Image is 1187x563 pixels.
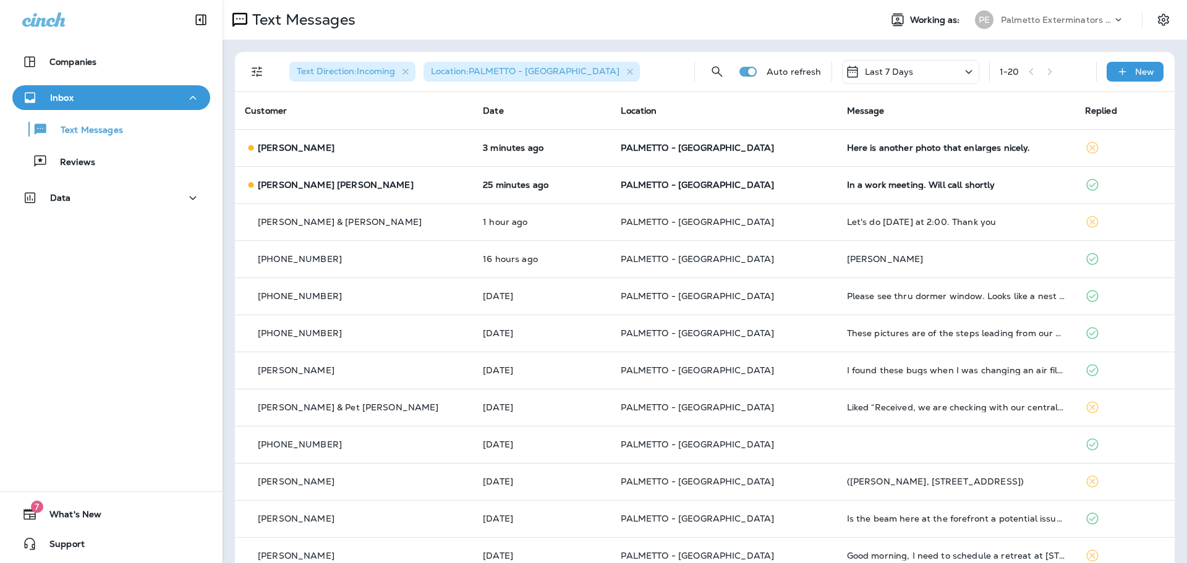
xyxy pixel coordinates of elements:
[483,217,601,227] p: Aug 28, 2025 08:01 AM
[483,439,601,449] p: Aug 25, 2025 01:50 PM
[975,11,993,29] div: PE
[847,105,885,116] span: Message
[297,66,395,77] span: Text Direction : Incoming
[621,476,774,487] span: PALMETTO - [GEOGRAPHIC_DATA]
[483,551,601,561] p: Aug 25, 2025 09:09 AM
[50,193,71,203] p: Data
[483,328,601,338] p: Aug 26, 2025 04:05 PM
[865,67,914,77] p: Last 7 Days
[847,514,1065,523] div: Is the beam here at the forefront a potential issue from termite or bug?
[847,180,1065,190] div: In a work meeting. Will call shortly
[847,365,1065,375] div: I found these bugs when I was changing an air filter. They are dead. Are these termites?
[37,539,85,554] span: Support
[1000,67,1019,77] div: 1 - 20
[423,62,640,82] div: Location:PALMETTO - [GEOGRAPHIC_DATA]
[1135,67,1154,77] p: New
[621,513,774,524] span: PALMETTO - [GEOGRAPHIC_DATA]
[258,365,334,375] p: [PERSON_NAME]
[184,7,218,32] button: Collapse Sidebar
[483,180,601,190] p: Aug 28, 2025 09:24 AM
[50,93,74,103] p: Inbox
[483,402,601,412] p: Aug 25, 2025 02:43 PM
[258,476,334,486] p: [PERSON_NAME]
[621,142,774,153] span: PALMETTO - [GEOGRAPHIC_DATA]
[258,402,439,412] p: [PERSON_NAME] & Pet [PERSON_NAME]
[258,180,414,190] p: [PERSON_NAME] [PERSON_NAME]
[767,67,822,77] p: Auto refresh
[847,291,1065,301] div: Please see thru dormer window. Looks like a nest of some kind. Can you give me your opinion on th...
[258,143,334,153] p: [PERSON_NAME]
[621,105,657,116] span: Location
[847,254,1065,264] div: Cheslock
[621,179,774,190] span: PALMETTO - [GEOGRAPHIC_DATA]
[483,365,601,375] p: Aug 26, 2025 01:59 PM
[12,49,210,74] button: Companies
[48,125,123,137] p: Text Messages
[847,551,1065,561] div: Good morning, I need to schedule a retreat at 133 Mary Ellen drive for the beetles
[621,253,774,265] span: PALMETTO - [GEOGRAPHIC_DATA]
[1085,105,1117,116] span: Replied
[847,476,1065,486] div: (Pam Ireland, 820 Fiddlers Point Lane)
[289,62,415,82] div: Text Direction:Incoming
[621,216,774,227] span: PALMETTO - [GEOGRAPHIC_DATA]
[431,66,619,77] span: Location : PALMETTO - [GEOGRAPHIC_DATA]
[847,328,1065,338] div: These pictures are of the steps leading from our garage under our house up to the first floor! Mu...
[621,365,774,376] span: PALMETTO - [GEOGRAPHIC_DATA]
[621,550,774,561] span: PALMETTO - [GEOGRAPHIC_DATA]
[245,59,270,84] button: Filters
[847,143,1065,153] div: Here is another photo that enlarges nicely.
[31,501,43,513] span: 7
[483,514,601,523] p: Aug 25, 2025 10:11 AM
[705,59,730,84] button: Search Messages
[1001,15,1112,25] p: Palmetto Exterminators LLC
[258,439,342,450] span: [PHONE_NUMBER]
[258,551,334,561] p: [PERSON_NAME]
[483,254,601,264] p: Aug 27, 2025 04:56 PM
[258,217,422,227] p: [PERSON_NAME] & [PERSON_NAME]
[258,328,342,339] span: [PHONE_NUMBER]
[12,185,210,210] button: Data
[910,15,963,25] span: Working as:
[12,116,210,142] button: Text Messages
[12,148,210,174] button: Reviews
[483,143,601,153] p: Aug 28, 2025 09:46 AM
[49,57,96,67] p: Companies
[12,502,210,527] button: 7What's New
[621,402,774,413] span: PALMETTO - [GEOGRAPHIC_DATA]
[245,105,287,116] span: Customer
[258,514,334,523] p: [PERSON_NAME]
[621,439,774,450] span: PALMETTO - [GEOGRAPHIC_DATA]
[483,476,601,486] p: Aug 25, 2025 01:25 PM
[12,531,210,556] button: Support
[483,105,504,116] span: Date
[847,402,1065,412] div: Liked “Received, we are checking with our central billing office to see if they know what may hav...
[621,328,774,339] span: PALMETTO - [GEOGRAPHIC_DATA]
[621,290,774,302] span: PALMETTO - [GEOGRAPHIC_DATA]
[48,157,95,169] p: Reviews
[12,85,210,110] button: Inbox
[258,253,342,265] span: [PHONE_NUMBER]
[37,509,101,524] span: What's New
[1152,9,1175,31] button: Settings
[483,291,601,301] p: Aug 26, 2025 04:18 PM
[247,11,355,29] p: Text Messages
[258,290,342,302] span: [PHONE_NUMBER]
[847,217,1065,227] div: Let's do Friday at 2:00. Thank you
